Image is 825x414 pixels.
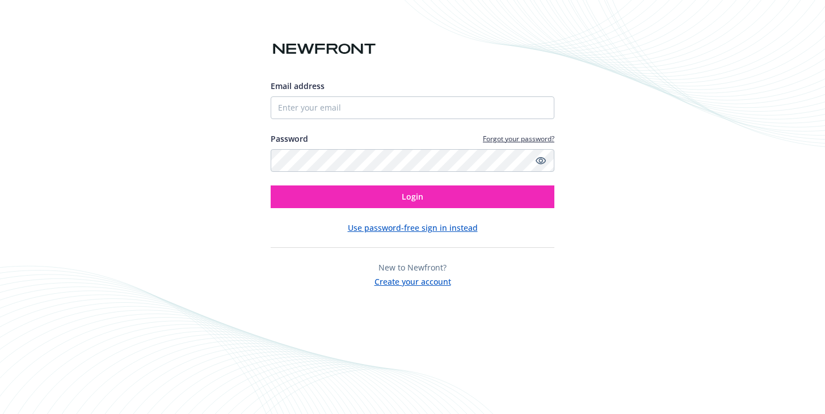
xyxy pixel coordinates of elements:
[271,39,378,59] img: Newfront logo
[271,185,554,208] button: Login
[271,81,325,91] span: Email address
[378,262,447,273] span: New to Newfront?
[271,96,554,119] input: Enter your email
[402,191,423,202] span: Login
[483,134,554,143] a: Forgot your password?
[271,149,554,172] input: Enter your password
[534,154,548,167] a: Show password
[348,222,478,234] button: Use password-free sign in instead
[374,273,451,288] button: Create your account
[271,133,308,145] label: Password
